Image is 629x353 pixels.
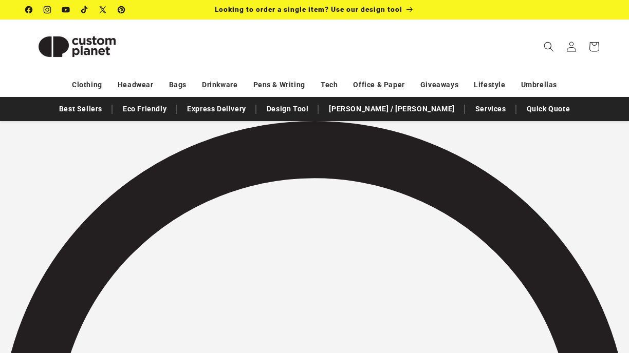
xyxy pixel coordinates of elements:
a: Clothing [72,76,102,94]
img: Custom Planet [26,24,128,70]
a: Best Sellers [54,100,107,118]
iframe: Chat Widget [578,304,629,353]
a: Drinkware [202,76,237,94]
a: Headwear [118,76,154,94]
a: Pens & Writing [253,76,305,94]
a: Office & Paper [353,76,404,94]
a: Giveaways [420,76,458,94]
a: Tech [321,76,338,94]
a: [PERSON_NAME] / [PERSON_NAME] [324,100,459,118]
span: Looking to order a single item? Use our design tool [215,5,402,13]
a: Quick Quote [522,100,576,118]
a: Express Delivery [182,100,251,118]
summary: Search [538,35,560,58]
a: Eco Friendly [118,100,172,118]
a: Umbrellas [521,76,557,94]
a: Services [470,100,511,118]
a: Lifestyle [474,76,505,94]
a: Custom Planet [22,19,133,73]
a: Bags [169,76,187,94]
a: Design Tool [262,100,314,118]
